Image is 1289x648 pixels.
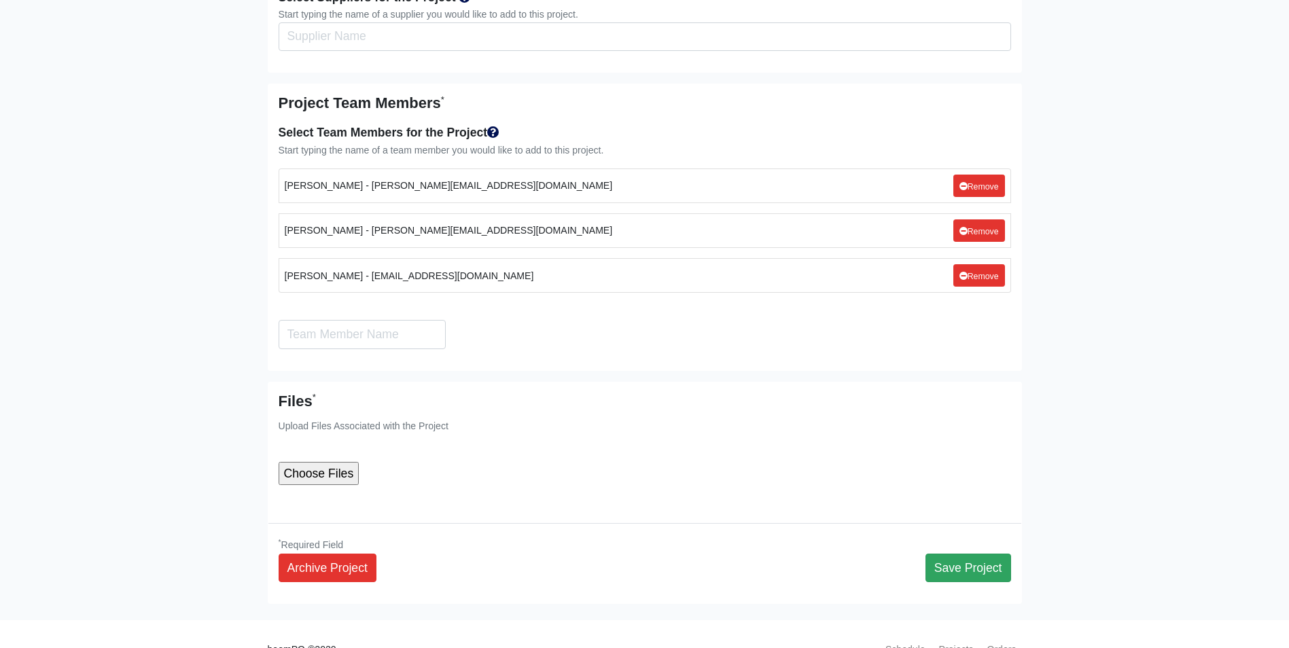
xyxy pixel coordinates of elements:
[953,264,1005,287] a: Remove
[279,320,446,348] input: Search
[953,175,1005,197] a: Remove
[279,7,1011,22] div: Start typing the name of a supplier you would like to add to this project.
[279,126,500,139] strong: Select Team Members for the Project
[959,227,999,236] small: Remove
[279,393,1011,410] h5: Files
[953,219,1005,242] a: Remove
[279,143,1011,158] div: Start typing the name of a team member you would like to add to this project.
[285,178,613,194] small: [PERSON_NAME] - [PERSON_NAME][EMAIL_ADDRESS][DOMAIN_NAME]
[925,554,1011,582] button: Save Project
[959,182,999,192] small: Remove
[279,22,1011,51] input: Search
[279,539,344,550] small: Required Field
[279,94,1011,112] h5: Project Team Members
[285,268,534,284] small: [PERSON_NAME] - [EMAIL_ADDRESS][DOMAIN_NAME]
[279,420,448,431] small: Upload Files Associated with the Project
[285,223,613,238] small: [PERSON_NAME] - [PERSON_NAME][EMAIL_ADDRESS][DOMAIN_NAME]
[279,554,376,582] a: Archive Project
[959,272,999,281] small: Remove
